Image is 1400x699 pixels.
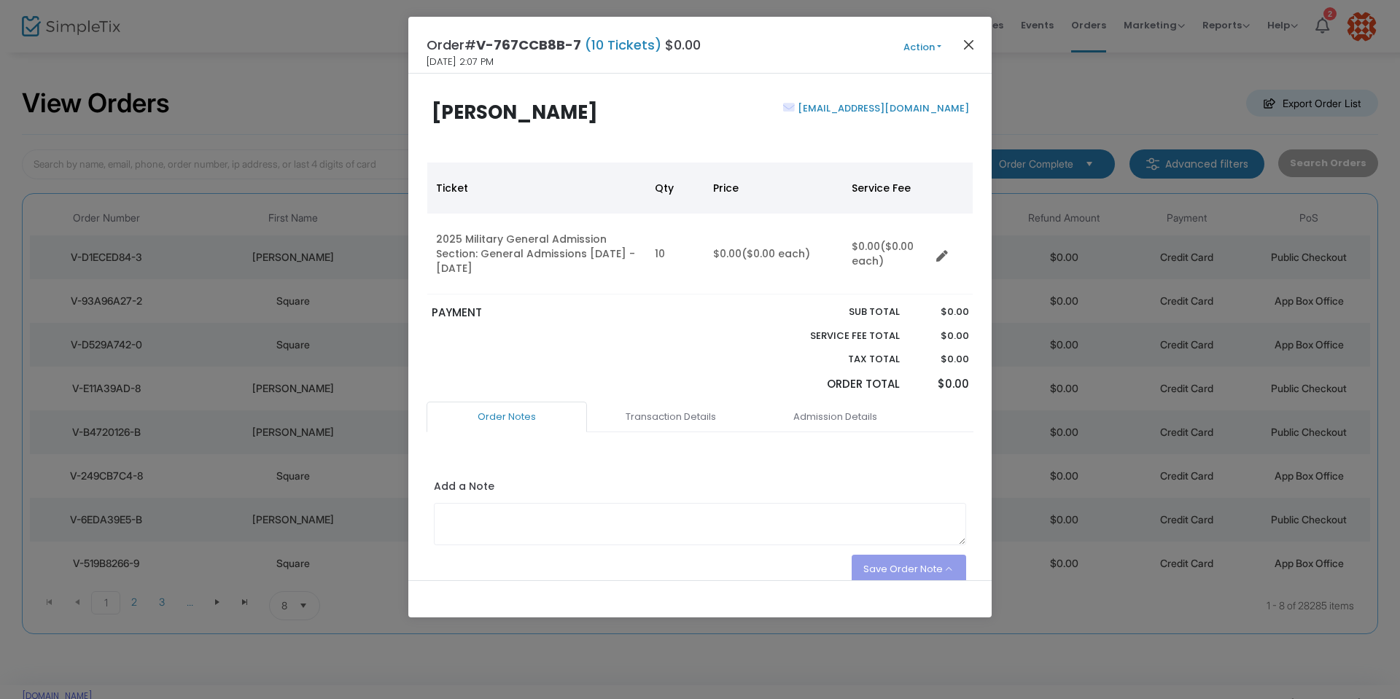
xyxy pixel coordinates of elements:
p: $0.00 [914,352,968,367]
a: Transaction Details [591,402,751,432]
th: Qty [646,163,704,214]
span: [DATE] 2:07 PM [427,55,494,69]
p: Tax Total [776,352,900,367]
td: 2025 Military General Admission Section: General Admissions [DATE] - [DATE] [427,214,646,294]
th: Service Fee [843,163,930,214]
span: (10 Tickets) [581,36,665,54]
p: $0.00 [914,329,968,343]
span: V-767CCB8B-7 [476,36,581,54]
p: Service Fee Total [776,329,900,343]
a: Admission Details [755,402,915,432]
a: [EMAIL_ADDRESS][DOMAIN_NAME] [795,101,969,115]
button: Action [879,39,966,55]
p: Order Total [776,376,900,393]
th: Price [704,163,843,214]
td: $0.00 [704,214,843,294]
p: $0.00 [914,305,968,319]
label: Add a Note [434,479,494,498]
td: 10 [646,214,704,294]
span: ($0.00 each) [852,239,914,268]
a: Order Notes [427,402,587,432]
td: $0.00 [843,214,930,294]
h4: Order# $0.00 [427,35,701,55]
p: $0.00 [914,376,968,393]
span: ($0.00 each) [742,246,810,261]
p: Sub total [776,305,900,319]
th: Ticket [427,163,646,214]
button: Close [960,35,979,54]
div: Data table [427,163,973,294]
p: PAYMENT [432,305,693,321]
b: [PERSON_NAME] [432,99,598,125]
